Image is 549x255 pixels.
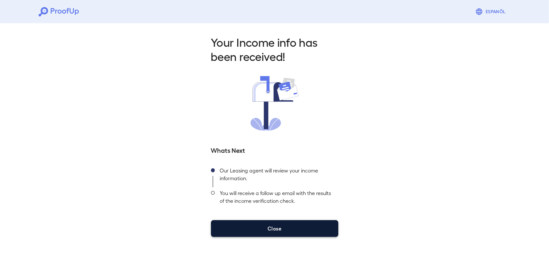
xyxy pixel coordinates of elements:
[215,165,338,187] div: Our Leasing agent will review your income information.
[473,5,510,18] button: Espanõl
[251,76,299,131] img: received.svg
[215,187,338,210] div: You will receive a follow up email with the results of the income verification check.
[211,35,338,63] h2: Your Income info has been received!
[211,220,338,237] button: Close
[211,145,338,154] h5: Whats Next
